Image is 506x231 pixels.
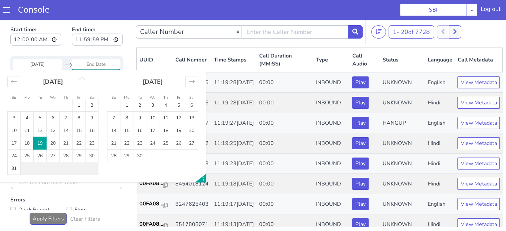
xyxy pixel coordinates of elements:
td: Choose Thursday, September 25, 2025 as your check-out date. It’s available. [159,117,172,130]
td: English [425,174,455,194]
small: Sa [89,75,94,80]
button: View Metadata [457,198,500,210]
td: Choose Sunday, August 10, 2025 as your check-out date. It’s available. [8,104,21,117]
div: Move forward to switch to the next month. [185,56,198,67]
td: Choose Tuesday, September 16, 2025 as your check-out date. It’s available. [133,104,146,117]
button: Play [352,77,369,89]
th: Time Stamps [211,28,256,53]
td: INBOUND [313,113,350,134]
td: Choose Friday, September 12, 2025 as your check-out date. It’s available. [172,92,185,104]
td: 8247625403 [173,174,211,194]
td: 00:00 [256,194,313,215]
small: Mo [124,75,129,80]
td: Choose Monday, September 29, 2025 as your check-out date. It’s available. [120,130,133,142]
button: View Metadata [457,57,500,68]
td: Choose Saturday, September 6, 2025 as your check-out date. It’s available. [185,79,198,92]
td: Choose Monday, September 22, 2025 as your check-out date. It’s available. [120,117,133,130]
td: Choose Monday, September 1, 2025 as your check-out date. It’s available. [120,79,133,92]
td: INBOUND [313,154,350,174]
button: View Metadata [457,158,500,170]
td: Hindi [425,134,455,154]
td: Choose Friday, August 22, 2025 as your check-out date. It’s available. [73,117,85,130]
th: Call Audio [350,28,380,53]
small: Fr [77,75,81,80]
td: Choose Tuesday, September 30, 2025 as your check-out date. It’s available. [133,130,146,142]
td: Choose Saturday, September 13, 2025 as your check-out date. It’s available. [185,92,198,104]
td: English [425,93,455,113]
th: Call Duration (MM:SS) [256,28,313,53]
th: UUID [137,28,173,53]
th: Status [380,28,425,53]
td: English [425,52,455,73]
th: Call Metadata [455,28,502,53]
td: Choose Sunday, September 14, 2025 as your check-out date. It’s available. [107,104,120,117]
td: UNKNOWN [380,154,425,174]
button: Apply Filters [30,193,67,205]
p: 00FA08... [139,180,163,188]
td: Choose Sunday, September 28, 2025 as your check-out date. It’s available. [107,130,120,142]
td: Choose Monday, August 25, 2025 as your check-out date. It’s available. [21,130,34,142]
td: Hindi [425,154,455,174]
td: Choose Thursday, September 4, 2025 as your check-out date. It’s available. [159,79,172,92]
small: Mo [24,75,30,80]
button: Open the keyboard shortcuts panel. [195,154,206,163]
td: Choose Thursday, August 21, 2025 as your check-out date. It’s available. [60,117,73,130]
td: UNKNOWN [380,52,425,73]
td: Choose Thursday, September 18, 2025 as your check-out date. It’s available. [159,104,172,117]
td: 00:00 [256,113,313,134]
td: Choose Sunday, August 3, 2025 as your check-out date. It’s available. [8,92,21,104]
small: Th [163,75,168,80]
td: Choose Wednesday, August 27, 2025 as your check-out date. It’s available. [47,130,60,142]
td: Choose Sunday, August 17, 2025 as your check-out date. It’s available. [8,117,21,130]
small: We [50,75,56,80]
td: Choose Saturday, August 16, 2025 as your check-out date. It’s available. [85,104,98,117]
td: 11:19:18[DATE] [211,154,256,174]
td: 11:19:23[DATE] [211,134,256,154]
td: Hindi [425,113,455,134]
td: 8517808071 [173,194,211,215]
td: 00:00 [256,52,313,73]
td: HANGUP [380,93,425,113]
small: Tu [138,75,142,80]
td: Choose Sunday, September 21, 2025 as your check-out date. It’s available. [107,117,120,130]
td: 8454018124 [173,154,211,174]
td: INBOUND [313,134,350,154]
button: SBI [400,4,466,16]
small: Th [64,75,68,80]
small: Su [111,75,116,80]
td: Choose Thursday, August 28, 2025 as your check-out date. It’s available. [60,130,73,142]
th: Call Number [173,28,211,53]
td: INBOUND [313,174,350,194]
td: Choose Tuesday, August 26, 2025 as your check-out date. It’s available. [34,130,47,142]
a: 00FA08... [139,200,170,208]
td: Choose Tuesday, August 12, 2025 as your check-out date. It’s available. [34,104,47,117]
h6: Clear Filters [70,196,100,202]
td: 00:00 [256,174,313,194]
input: End Date [72,39,120,50]
span: ? [202,156,204,163]
td: INBOUND [313,93,350,113]
td: 11:19:25[DATE] [211,113,256,134]
strong: [DATE] [43,58,63,66]
td: Choose Saturday, August 9, 2025 as your check-out date. It’s available. [85,92,98,104]
input: Start Date [13,39,62,50]
td: 11:19:27[DATE] [211,93,256,113]
span: 20 of 7728 [401,8,430,16]
td: Choose Saturday, September 20, 2025 as your check-out date. It’s available. [185,104,198,117]
td: Choose Tuesday, September 23, 2025 as your check-out date. It’s available. [133,117,146,130]
a: 00FA08... [139,180,170,188]
td: 00:00 [256,134,313,154]
td: Choose Friday, August 8, 2025 as your check-out date. It’s available. [73,92,85,104]
button: Play [352,117,369,129]
button: Play [352,138,369,150]
button: Play [352,97,369,109]
button: Play [352,57,369,68]
td: 11:19:17[DATE] [211,174,256,194]
td: UNKNOWN [380,174,425,194]
td: UNKNOWN [380,113,425,134]
label: Flow [67,185,123,194]
small: Su [12,75,16,80]
th: Type [313,28,350,53]
td: Choose Tuesday, September 9, 2025 as your check-out date. It’s available. [133,92,146,104]
td: 11:19:28[DATE] [211,52,256,73]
